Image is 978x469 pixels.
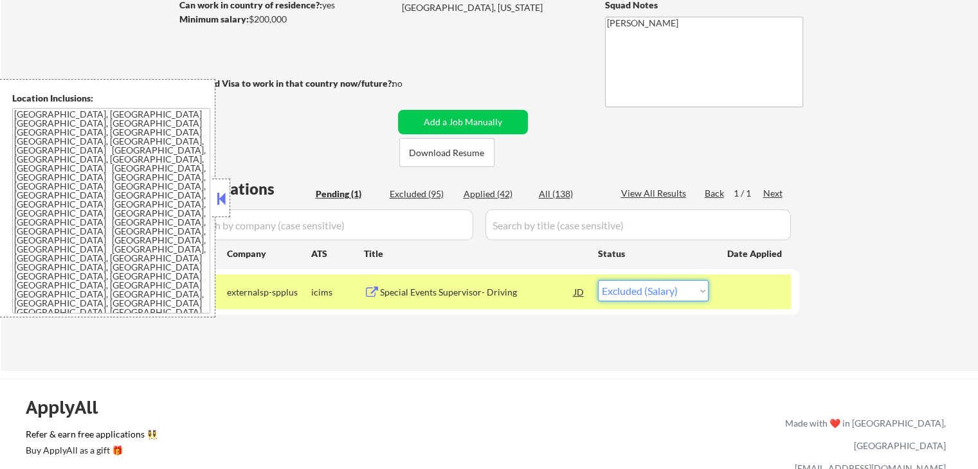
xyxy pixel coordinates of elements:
div: All (138) [539,188,603,200]
div: icims [311,286,364,299]
div: Title [364,247,586,260]
button: Add a Job Manually [398,110,528,134]
div: Excluded (95) [390,188,454,200]
div: Applied (42) [464,188,528,200]
div: JD [573,280,586,303]
div: Pending (1) [316,188,380,200]
div: View All Results [621,187,690,200]
div: $200,000 [179,13,394,26]
div: Back [705,187,725,200]
strong: Will need Visa to work in that country now/future?: [180,78,394,89]
strong: Minimum salary: [179,13,249,24]
div: Company [227,247,311,260]
div: ATS [311,247,364,260]
div: Buy ApplyAll as a gift 🎁 [26,446,154,455]
div: Location Inclusions: [12,92,210,105]
a: Refer & earn free applications 👯‍♀️ [26,430,516,443]
div: Date Applied [727,247,784,260]
div: Applications [184,181,311,197]
div: 1 / 1 [734,187,763,200]
div: externalsp-spplus [227,286,311,299]
div: ApplyAll [26,396,113,418]
div: Special Events Supervisor- Driving [380,286,574,299]
button: Download Resume [399,138,494,167]
a: Buy ApplyAll as a gift 🎁 [26,443,154,459]
div: Made with ❤️ in [GEOGRAPHIC_DATA], [GEOGRAPHIC_DATA] [780,412,946,457]
div: no [392,77,429,90]
div: Status [598,242,709,265]
input: Search by company (case sensitive) [184,209,473,240]
div: Next [763,187,784,200]
input: Search by title (case sensitive) [485,209,791,240]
